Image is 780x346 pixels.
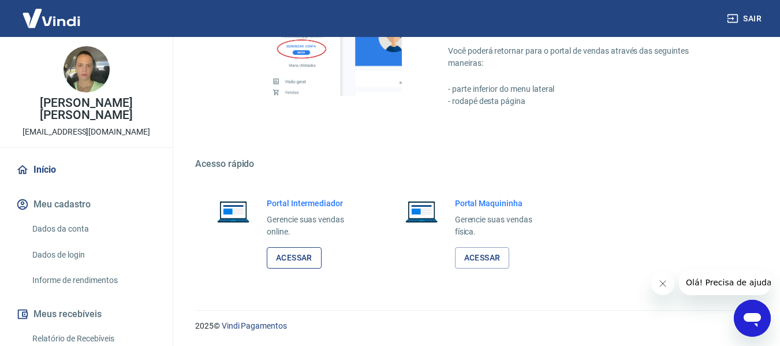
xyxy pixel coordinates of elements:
iframe: Fechar mensagem [651,272,674,295]
button: Meu cadastro [14,192,159,217]
iframe: Botão para abrir a janela de mensagens [734,300,771,337]
button: Meus recebíveis [14,302,159,327]
a: Início [14,157,159,183]
span: Olá! Precisa de ajuda? [7,8,97,17]
a: Dados da conta [28,217,159,241]
p: Gerencie suas vendas online. [267,214,363,238]
a: Dados de login [28,243,159,267]
iframe: Mensagem da empresa [679,270,771,295]
p: [EMAIL_ADDRESS][DOMAIN_NAME] [23,126,150,138]
h6: Portal Intermediador [267,198,363,209]
button: Sair [725,8,766,29]
p: Gerencie suas vendas física. [455,214,551,238]
img: Imagem de um notebook aberto [397,198,446,225]
p: 2025 © [195,320,752,332]
h6: Portal Maquininha [455,198,551,209]
img: Imagem de um notebook aberto [209,198,257,225]
p: [PERSON_NAME] [PERSON_NAME] [9,97,163,121]
a: Informe de rendimentos [28,269,159,292]
a: Acessar [267,247,322,269]
p: - rodapé desta página [448,95,725,107]
a: Vindi Pagamentos [222,321,287,330]
p: Você poderá retornar para o portal de vendas através das seguintes maneiras: [448,45,725,69]
img: Vindi [14,1,89,36]
h5: Acesso rápido [195,158,752,170]
a: Acessar [455,247,510,269]
img: 15d61fe2-2cf3-463f-abb3-188f2b0ad94a.jpeg [64,46,110,92]
p: - parte inferior do menu lateral [448,83,725,95]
